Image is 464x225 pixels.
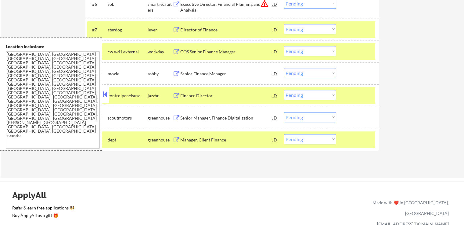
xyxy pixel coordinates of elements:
[148,71,173,77] div: ashby
[180,115,272,121] div: Senior Manager, Finance Digitalization
[108,27,148,33] div: stardog
[272,90,278,101] div: JD
[180,49,272,55] div: GOS Senior Finance Manager
[92,27,103,33] div: #7
[148,115,173,121] div: greenhouse
[108,49,148,55] div: cw.wd1.external
[12,206,245,212] a: Refer & earn free applications 👯‍♀️
[148,93,173,99] div: jazzhr
[12,190,53,200] div: ApplyAll
[272,112,278,123] div: JD
[180,1,272,13] div: Executive Director, Financial Planning and Analysis
[180,71,272,77] div: Senior Finance Manager
[6,44,100,50] div: Location Inclusions:
[180,137,272,143] div: Manager, Client Finance
[370,197,449,219] div: Made with ❤️ in [GEOGRAPHIC_DATA], [GEOGRAPHIC_DATA]
[272,46,278,57] div: JD
[272,134,278,145] div: JD
[148,137,173,143] div: greenhouse
[108,71,148,77] div: moxie
[108,137,148,143] div: dept
[148,1,173,13] div: smartrecruiters
[272,24,278,35] div: JD
[148,49,173,55] div: workday
[180,27,272,33] div: Director of Finance
[108,93,148,99] div: controlpanelsusa
[180,93,272,99] div: Finance Director
[92,1,103,7] div: #6
[108,1,148,7] div: sobi
[148,27,173,33] div: lever
[108,115,148,121] div: scoutmotors
[272,68,278,79] div: JD
[12,213,73,218] div: Buy ApplyAll as a gift 🎁
[12,212,73,220] a: Buy ApplyAll as a gift 🎁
